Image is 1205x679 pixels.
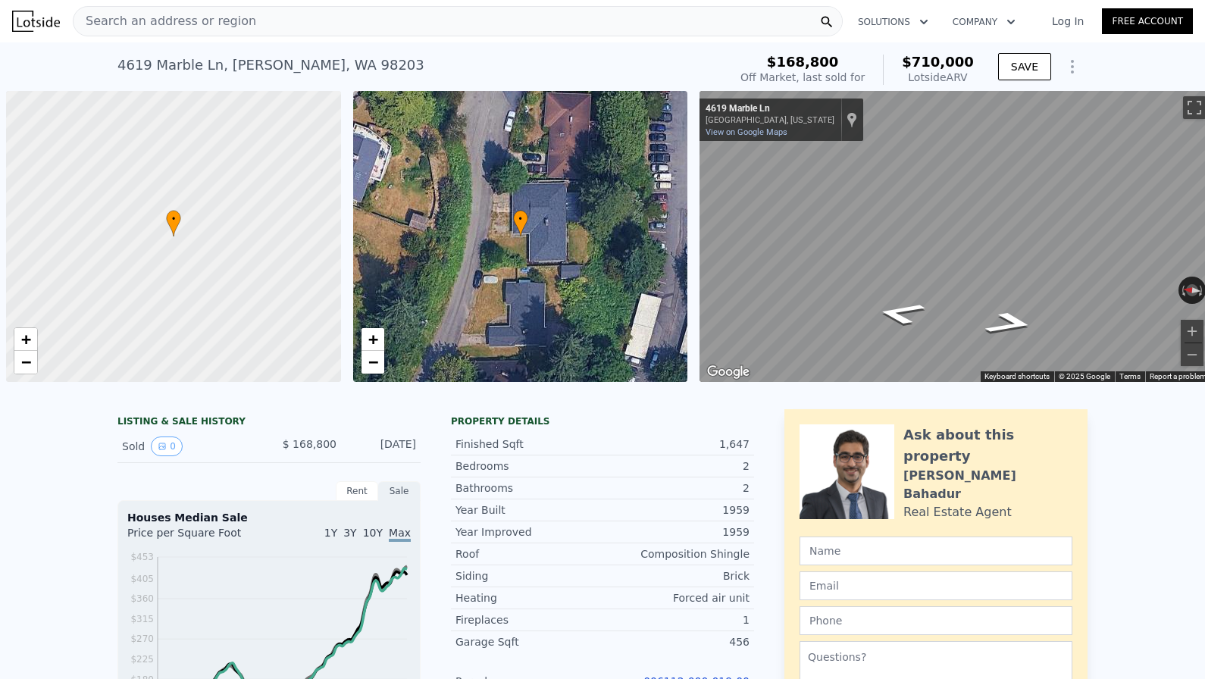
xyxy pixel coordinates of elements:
[706,103,834,115] div: 4619 Marble Ln
[455,546,602,562] div: Roof
[602,458,750,474] div: 2
[902,54,974,70] span: $710,000
[740,70,865,85] div: Off Market, last sold for
[361,351,384,374] a: Zoom out
[117,415,421,430] div: LISTING & SALE HISTORY
[602,634,750,649] div: 456
[964,306,1055,340] path: Go South, Marble Ln
[130,614,154,624] tspan: $315
[984,371,1050,382] button: Keyboard shortcuts
[513,210,528,236] div: •
[767,54,839,70] span: $168,800
[455,634,602,649] div: Garage Sqft
[1181,320,1203,343] button: Zoom in
[122,436,257,456] div: Sold
[283,438,336,450] span: $ 168,800
[324,527,337,539] span: 1Y
[703,362,753,382] a: Open this area in Google Maps (opens a new window)
[602,612,750,627] div: 1
[602,436,750,452] div: 1,647
[1034,14,1102,29] a: Log In
[127,510,411,525] div: Houses Median Sale
[455,568,602,584] div: Siding
[455,480,602,496] div: Bathrooms
[455,436,602,452] div: Finished Sqft
[903,467,1072,503] div: [PERSON_NAME] Bahadur
[378,481,421,501] div: Sale
[455,502,602,518] div: Year Built
[21,330,31,349] span: +
[903,424,1072,467] div: Ask about this property
[130,574,154,584] tspan: $405
[14,351,37,374] a: Zoom out
[513,212,528,226] span: •
[166,212,181,226] span: •
[368,330,377,349] span: +
[451,415,754,427] div: Property details
[127,525,269,549] div: Price per Square Foot
[349,436,416,456] div: [DATE]
[12,11,60,32] img: Lotside
[602,546,750,562] div: Composition Shingle
[706,115,834,125] div: [GEOGRAPHIC_DATA], [US_STATE]
[166,210,181,236] div: •
[998,53,1051,80] button: SAVE
[343,527,356,539] span: 3Y
[902,70,974,85] div: Lotside ARV
[1178,277,1187,304] button: Rotate counterclockwise
[706,127,787,137] a: View on Google Maps
[363,527,383,539] span: 10Y
[21,352,31,371] span: −
[74,12,256,30] span: Search an address or region
[130,593,154,604] tspan: $360
[1181,343,1203,366] button: Zoom out
[389,527,411,542] span: Max
[800,537,1072,565] input: Name
[1102,8,1193,34] a: Free Account
[703,362,753,382] img: Google
[846,8,941,36] button: Solutions
[602,590,750,605] div: Forced air unit
[602,568,750,584] div: Brick
[1059,372,1110,380] span: © 2025 Google
[130,654,154,665] tspan: $225
[602,480,750,496] div: 2
[361,328,384,351] a: Zoom in
[117,55,424,76] div: 4619 Marble Ln , [PERSON_NAME] , WA 98203
[130,552,154,562] tspan: $453
[14,328,37,351] a: Zoom in
[1119,372,1141,380] a: Terms (opens in new tab)
[903,503,1012,521] div: Real Estate Agent
[455,524,602,540] div: Year Improved
[602,524,750,540] div: 1959
[1057,52,1088,82] button: Show Options
[800,571,1072,600] input: Email
[368,352,377,371] span: −
[151,436,183,456] button: View historical data
[602,502,750,518] div: 1959
[800,606,1072,635] input: Phone
[455,590,602,605] div: Heating
[455,458,602,474] div: Bedrooms
[455,612,602,627] div: Fireplaces
[130,634,154,644] tspan: $270
[941,8,1028,36] button: Company
[336,481,378,501] div: Rent
[847,111,857,128] a: Show location on map
[856,296,946,330] path: Go North, Marble Ln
